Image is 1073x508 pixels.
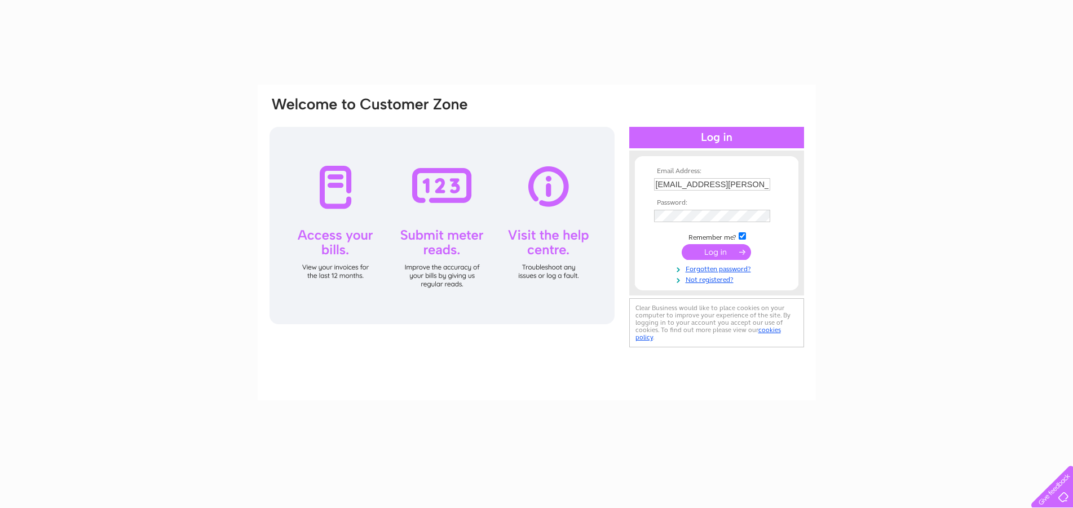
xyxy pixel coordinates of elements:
[651,199,782,207] th: Password:
[654,263,782,273] a: Forgotten password?
[654,273,782,284] a: Not registered?
[651,167,782,175] th: Email Address:
[682,244,751,260] input: Submit
[651,231,782,242] td: Remember me?
[629,298,804,347] div: Clear Business would like to place cookies on your computer to improve your experience of the sit...
[635,326,781,341] a: cookies policy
